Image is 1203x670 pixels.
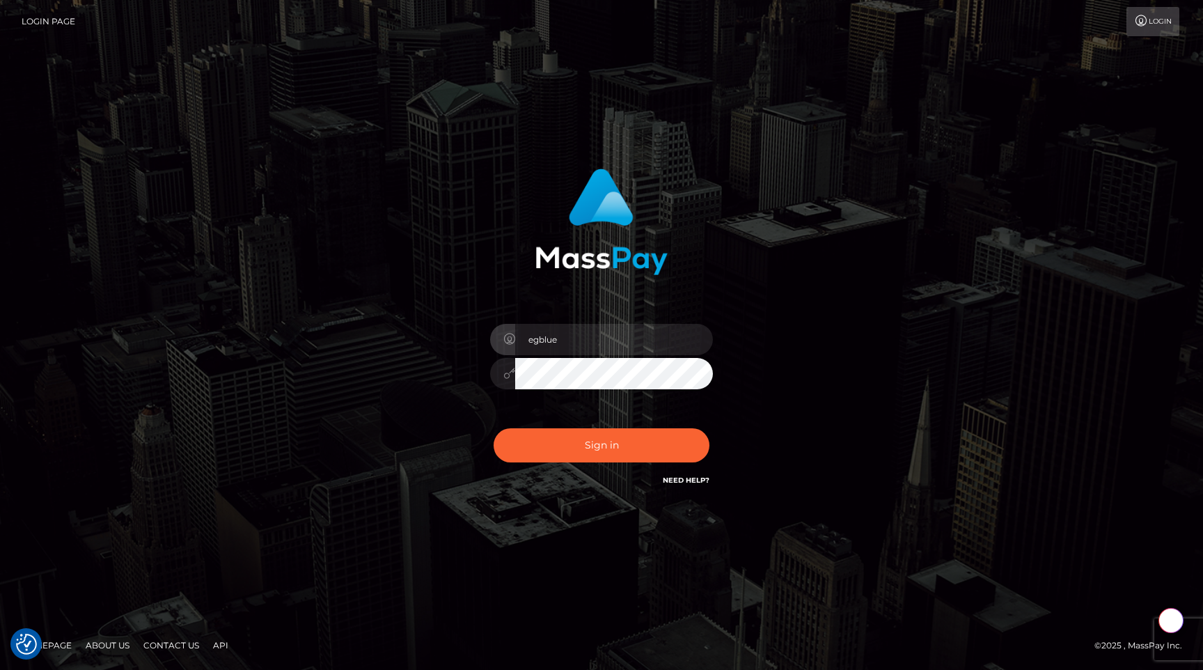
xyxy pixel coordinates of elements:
a: API [207,634,234,656]
img: Revisit consent button [16,634,37,655]
a: Login Page [22,7,75,36]
a: Homepage [15,634,77,656]
img: MassPay Login [535,169,668,275]
a: Contact Us [138,634,205,656]
a: Need Help? [663,476,709,485]
a: About Us [80,634,135,656]
input: Username... [515,324,713,355]
button: Consent Preferences [16,634,37,655]
button: Sign in [494,428,709,462]
div: © 2025 , MassPay Inc. [1094,638,1193,653]
a: Login [1126,7,1179,36]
